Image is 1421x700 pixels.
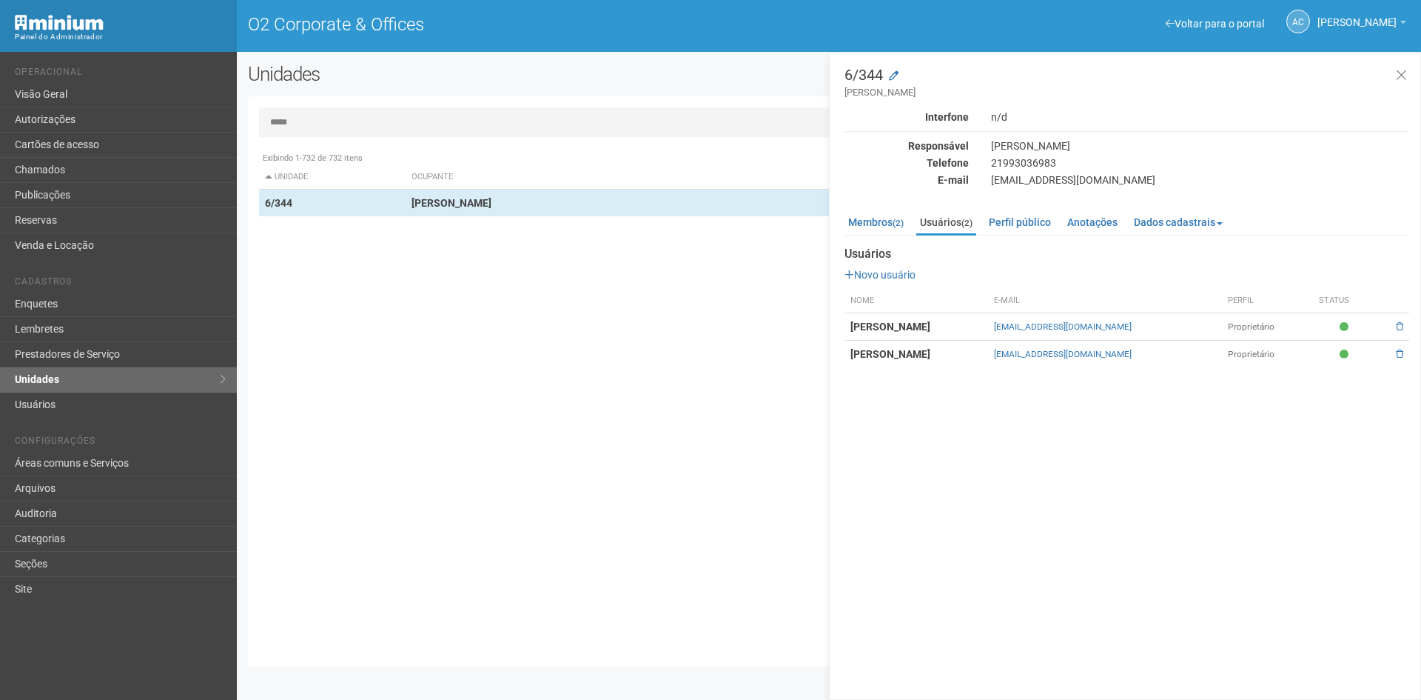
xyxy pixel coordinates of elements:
td: Proprietário [1222,341,1314,368]
small: (2) [893,218,904,228]
div: Telefone [833,156,980,170]
div: 21993036983 [980,156,1420,170]
div: Exibindo 1-732 de 732 itens [259,152,1399,165]
h2: Unidades [248,63,719,85]
td: Proprietário [1222,313,1314,341]
th: Perfil [1222,289,1314,313]
div: [PERSON_NAME] [980,139,1420,153]
a: Membros(2) [844,211,907,233]
small: (2) [961,218,972,228]
div: [EMAIL_ADDRESS][DOMAIN_NAME] [980,173,1420,187]
span: Ana Carla de Carvalho Silva [1317,2,1397,28]
th: Ocupante: activate to sort column ascending [406,165,908,190]
a: [EMAIL_ADDRESS][DOMAIN_NAME] [994,349,1132,359]
a: Novo usuário [844,269,916,281]
small: [PERSON_NAME] [844,86,1409,99]
div: Responsável [833,139,980,153]
div: E-mail [833,173,980,187]
th: Status [1313,289,1379,313]
a: Perfil público [985,211,1055,233]
h1: O2 Corporate & Offices [248,15,818,34]
strong: 6/344 [265,197,292,209]
strong: [PERSON_NAME] [850,348,930,360]
div: Painel do Administrador [15,30,226,44]
li: Operacional [15,67,226,82]
li: Cadastros [15,276,226,292]
a: Modificar a unidade [889,69,898,84]
strong: [PERSON_NAME] [411,197,491,209]
th: Nome [844,289,988,313]
h3: 6/344 [844,67,1409,99]
th: Unidade: activate to sort column descending [259,165,406,190]
a: [PERSON_NAME] [1317,19,1406,30]
div: n/d [980,110,1420,124]
a: Voltar para o portal [1166,18,1264,30]
img: Minium [15,15,104,30]
th: E-mail [988,289,1222,313]
a: AC [1286,10,1310,33]
a: [EMAIL_ADDRESS][DOMAIN_NAME] [994,321,1132,332]
strong: [PERSON_NAME] [850,321,930,333]
strong: Usuários [844,247,1409,261]
div: Interfone [833,110,980,124]
a: Anotações [1064,211,1121,233]
span: Ativo [1340,321,1352,333]
span: Ativo [1340,348,1352,361]
a: Dados cadastrais [1130,211,1226,233]
li: Configurações [15,436,226,451]
a: Usuários(2) [916,211,976,236]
